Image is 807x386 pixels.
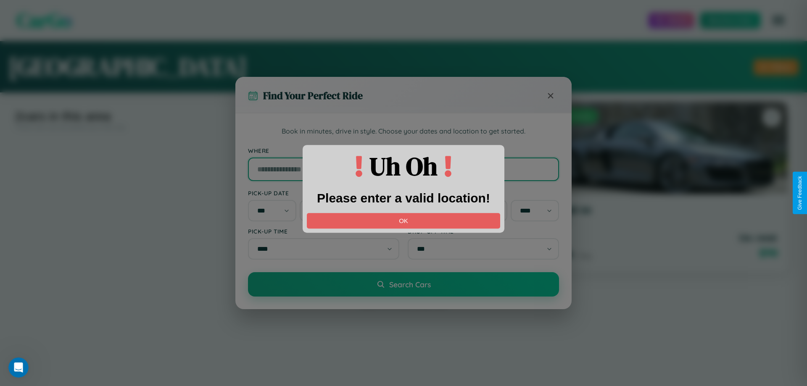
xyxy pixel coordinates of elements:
p: Book in minutes, drive in style. Choose your dates and location to get started. [248,126,559,137]
h3: Find Your Perfect Ride [263,89,363,102]
label: Drop-off Time [408,228,559,235]
label: Pick-up Time [248,228,399,235]
label: Pick-up Date [248,189,399,197]
label: Where [248,147,559,154]
label: Drop-off Date [408,189,559,197]
span: Search Cars [389,280,431,289]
